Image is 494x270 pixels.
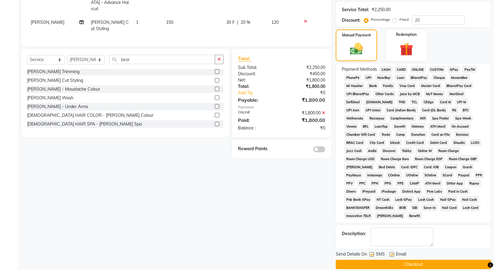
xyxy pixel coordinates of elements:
[474,172,484,178] span: PPR
[27,121,142,127] div: [DEMOGRAPHIC_DATA] HAIR SPA - [PERSON_NAME] Spa
[398,90,422,97] span: Juice by MCB
[386,172,402,178] span: COnline
[449,74,470,81] span: MosamBee
[409,123,426,130] span: GMoney
[455,98,468,105] span: UPI M
[342,231,366,237] div: Description:
[379,131,392,138] span: Trade
[238,105,326,110] div: Payments
[241,19,250,26] span: 20 %
[409,131,427,138] span: Donation
[447,90,465,97] span: MariDeal
[421,204,437,211] span: Save-In
[399,163,420,170] span: Card: IDFC
[342,33,371,38] label: Manual Payment
[27,77,83,84] div: [PERSON_NAME] Cut Styling
[370,180,380,187] span: PPN
[428,123,447,130] span: ATH Movil
[394,131,407,138] span: Comp
[344,155,376,162] span: Room Charge USD
[416,196,436,203] span: Lash Cash
[407,212,422,219] span: Benefit
[423,180,443,187] span: ATH Movil
[344,147,363,154] span: Jazz Cash
[438,196,458,203] span: Nail GPay
[395,66,408,73] span: CARD
[419,82,442,89] span: Master Card
[396,32,417,37] label: Redemption
[440,204,458,211] span: Nail Card
[422,163,441,170] span: Card: IOB
[421,98,435,105] span: CEdge
[27,86,100,92] div: [PERSON_NAME] - Moustache Colour
[368,139,386,146] span: City Card
[233,90,290,96] a: Add Tip
[344,98,362,105] span: DefiDeal
[440,172,454,178] span: SCard
[361,123,370,130] span: BFL
[282,96,330,104] div: ₹1,800.00
[428,139,449,146] span: Debit Card
[425,188,444,195] span: Pine Labs
[462,66,477,73] span: PayTM
[377,163,397,170] span: Bad Debts
[416,147,434,154] span: Online W
[344,163,374,170] span: [PERSON_NAME]
[282,110,330,116] div: ₹1,800.00
[237,19,238,26] span: |
[446,188,469,195] span: Paid in Cash
[364,98,394,105] span: [DOMAIN_NAME]
[344,115,365,122] span: Wellnessta
[233,125,282,131] div: Balance :
[233,116,282,124] div: Paid:
[233,77,282,83] div: Net:
[344,196,372,203] span: Pnb Bank GPay
[469,139,481,146] span: LUZO
[282,71,330,77] div: ₹450.00
[357,180,367,187] span: PPC
[342,66,377,73] span: Payment Methods
[282,116,330,124] div: ₹1,800.00
[408,180,421,187] span: CAMP
[109,55,215,64] input: Search or Scan
[404,172,420,178] span: UOnline
[394,196,414,203] span: Lash GPay
[367,115,386,122] span: Razorpay
[400,17,409,22] label: Fixed
[418,115,428,122] span: Nift
[342,7,369,13] div: Service Total:
[344,74,361,81] span: PhonePe
[444,82,473,89] span: BharatPay Card
[431,74,447,81] span: Cheque
[404,139,426,146] span: Credit Card
[271,20,279,25] span: 120
[31,20,64,25] span: [PERSON_NAME]
[376,251,385,259] span: SMS
[282,64,330,71] div: ₹2,250.00
[282,83,330,90] div: ₹1,800.00
[448,66,460,73] span: GPay
[436,147,461,154] span: Room Charge
[367,82,379,89] span: Bank
[400,147,414,154] span: Tabby
[410,98,419,105] span: TCL
[27,112,153,119] div: [DEMOGRAPHIC_DATA] HAIR COLOR - [PERSON_NAME] Colour
[27,95,73,101] div: [PERSON_NAME] Wash
[409,74,429,81] span: BharatPay
[366,147,378,154] span: AmEx
[344,107,361,113] span: UPI Axis
[233,110,282,116] div: ONLINE
[453,115,473,122] span: Spa Week
[445,180,465,187] span: Dittor App
[379,66,392,73] span: CASH
[373,123,390,130] span: LoanTap
[233,146,282,152] div: Reward Points
[91,20,129,31] span: [PERSON_NAME] Cut Styling
[460,196,479,203] span: Nail Cash
[410,66,426,73] span: ONLINE
[282,77,330,83] div: ₹1,800.00
[461,107,471,113] span: BTC
[336,251,367,259] span: Send Details On
[381,147,398,154] span: Discover
[468,180,481,187] span: Rupay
